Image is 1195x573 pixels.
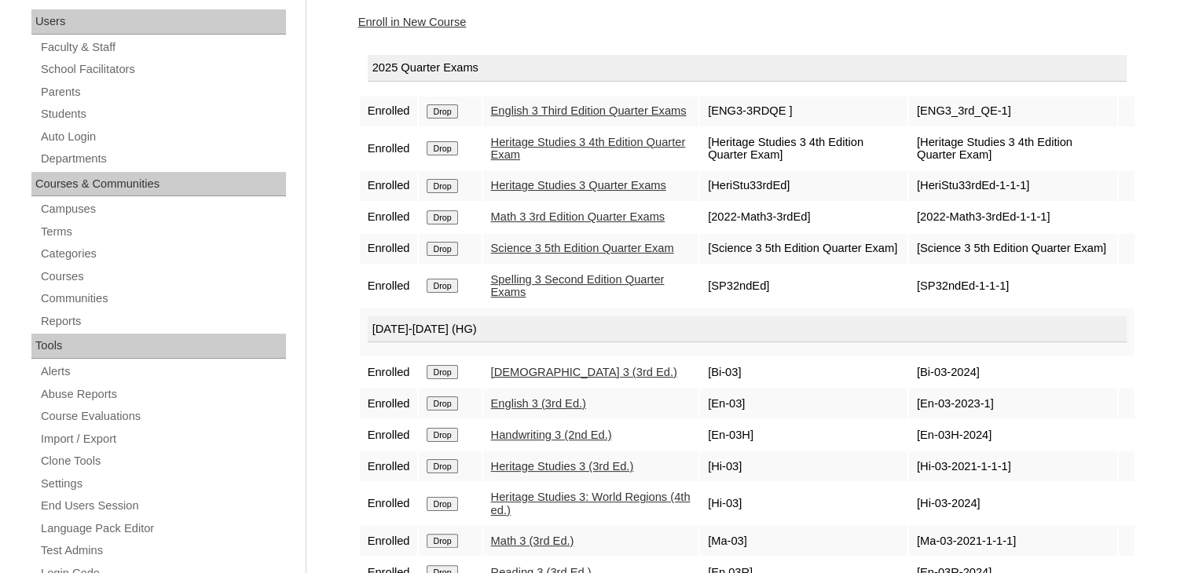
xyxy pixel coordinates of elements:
[360,357,418,387] td: Enrolled
[700,420,907,450] td: [En-03H]
[31,9,286,35] div: Users
[39,199,286,219] a: Campuses
[360,451,418,481] td: Enrolled
[700,97,907,126] td: [ENG3-3RDQE ]
[909,265,1117,307] td: [SP32ndEd-1-1-1]
[491,210,665,223] a: Math 3 3rd Edition Quarter Exams
[39,385,286,404] a: Abuse Reports
[39,362,286,381] a: Alerts
[909,234,1117,264] td: [Science 3 5th Edition Quarter Exam]
[909,420,1117,450] td: [En-03H-2024]
[39,407,286,426] a: Course Evaluations
[39,244,286,264] a: Categories
[360,234,418,264] td: Enrolled
[39,60,286,79] a: School Facilitators
[39,312,286,331] a: Reports
[491,242,674,254] a: Science 3 5th Edition Quarter Exam
[39,474,286,494] a: Settings
[909,483,1117,524] td: [Hi-03-2024]
[491,397,586,410] a: English 3 (3rd Ed.)
[39,149,286,169] a: Departments
[491,179,666,192] a: Heritage Studies 3 Quarter Exams
[39,82,286,102] a: Parents
[360,203,418,232] td: Enrolled
[39,38,286,57] a: Faculty & Staff
[427,242,457,256] input: Drop
[491,273,665,299] a: Spelling 3 Second Edition Quarter Exams
[700,451,907,481] td: [Hi-03]
[700,265,907,307] td: [SP32ndEd]
[909,389,1117,418] td: [En-03-2023-1]
[909,171,1117,201] td: [HeriStu33rdEd-1-1-1]
[909,128,1117,170] td: [Heritage Studies 3 4th Edition Quarter Exam]
[427,497,457,511] input: Drop
[360,483,418,524] td: Enrolled
[491,460,634,473] a: Heritage Studies 3 (3rd Ed.)
[700,128,907,170] td: [Heritage Studies 3 4th Edition Quarter Exam]
[909,451,1117,481] td: [Hi-03-2021-1-1-1]
[39,267,286,286] a: Courses
[39,222,286,242] a: Terms
[909,357,1117,387] td: [Bi-03-2024]
[31,334,286,359] div: Tools
[427,141,457,155] input: Drop
[360,420,418,450] td: Enrolled
[39,127,286,147] a: Auto Login
[700,483,907,524] td: [Hi-03]
[491,429,612,441] a: Handwriting 3 (2nd Ed.)
[360,171,418,201] td: Enrolled
[909,203,1117,232] td: [2022-Math3-3rdEd-1-1-1]
[358,16,467,28] a: Enroll in New Course
[39,104,286,124] a: Students
[700,389,907,418] td: [En-03]
[427,365,457,379] input: Drop
[700,203,907,232] td: [2022-Math3-3rdEd]
[31,172,286,197] div: Courses & Communities
[427,534,457,548] input: Drop
[427,210,457,224] input: Drop
[491,535,574,547] a: Math 3 (3rd Ed.)
[427,396,457,411] input: Drop
[700,357,907,387] td: [Bi-03]
[909,97,1117,126] td: [ENG3_3rd_QE-1]
[368,316,1127,343] div: [DATE]-[DATE] (HG)
[427,179,457,193] input: Drop
[368,55,1127,82] div: 2025 Quarter Exams
[427,104,457,119] input: Drop
[491,366,677,378] a: [DEMOGRAPHIC_DATA] 3 (3rd Ed.)
[427,279,457,293] input: Drop
[39,541,286,560] a: Test Admins
[491,491,691,516] a: Heritage Studies 3: World Regions (4th ed.)
[360,97,418,126] td: Enrolled
[360,128,418,170] td: Enrolled
[427,459,457,473] input: Drop
[360,526,418,556] td: Enrolled
[700,234,907,264] td: [Science 3 5th Edition Quarter Exam]
[39,496,286,516] a: End Users Session
[700,526,907,556] td: [Ma-03]
[700,171,907,201] td: [HeriStu33rdEd]
[360,265,418,307] td: Enrolled
[39,519,286,538] a: Language Pack Editor
[39,289,286,308] a: Communities
[427,428,457,442] input: Drop
[39,451,286,471] a: Clone Tools
[360,389,418,418] td: Enrolled
[491,104,687,117] a: English 3 Third Edition Quarter Exams
[491,136,686,162] a: Heritage Studies 3 4th Edition Quarter Exam
[909,526,1117,556] td: [Ma-03-2021-1-1-1]
[39,429,286,449] a: Import / Export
